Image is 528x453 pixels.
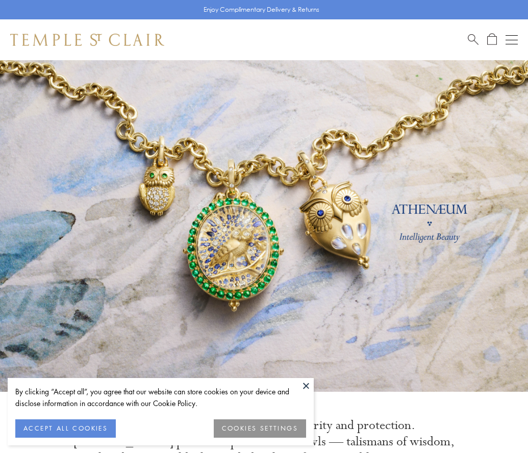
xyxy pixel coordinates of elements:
[468,33,479,46] a: Search
[487,33,497,46] a: Open Shopping Bag
[15,419,116,438] button: ACCEPT ALL COOKIES
[10,34,164,46] img: Temple St. Clair
[204,5,319,15] p: Enjoy Complimentary Delivery & Returns
[15,386,306,409] div: By clicking “Accept all”, you agree that our website can store cookies on your device and disclos...
[214,419,306,438] button: COOKIES SETTINGS
[506,34,518,46] button: Open navigation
